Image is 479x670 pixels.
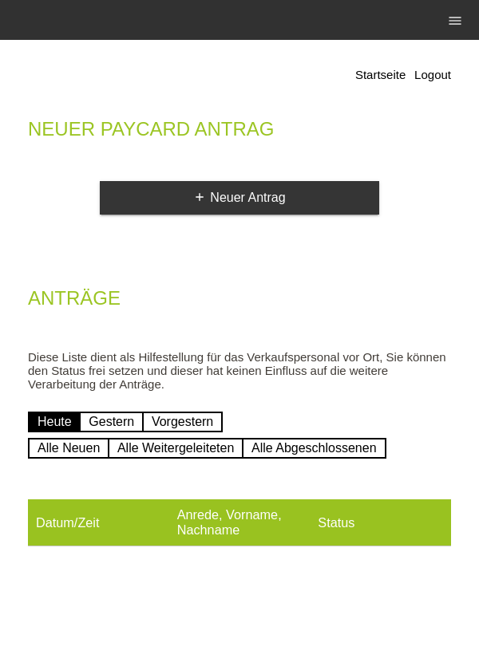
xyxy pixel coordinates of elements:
th: Datum/Zeit [28,499,169,546]
a: Logout [414,68,451,81]
a: Startseite [355,68,406,81]
p: Diese Liste dient als Hilfestellung für das Verkaufspersonal vor Ort, Sie können den Status frei ... [28,350,451,391]
a: Gestern [79,412,144,432]
i: add [193,191,206,203]
a: Alle Neuen [28,438,109,459]
a: Vorgestern [142,412,223,432]
th: Status [310,499,451,546]
a: menu [439,15,471,25]
a: Alle Weitergeleiteten [108,438,243,459]
a: Heute [28,412,81,432]
th: Anrede, Vorname, Nachname [169,499,311,546]
h2: Anträge [28,290,451,314]
h2: Neuer Paycard Antrag [28,121,451,145]
a: Alle Abgeschlossenen [242,438,386,459]
i: menu [447,13,463,29]
a: addNeuer Antrag [100,181,379,215]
